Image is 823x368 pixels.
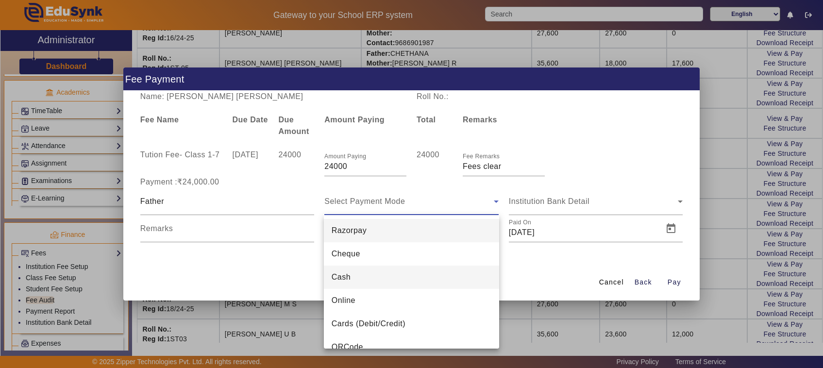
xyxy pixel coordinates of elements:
span: Cash [332,271,351,283]
span: Cards (Debit/Credit) [332,318,405,330]
span: QRCode [332,341,363,353]
span: Cheque [332,248,360,260]
span: Online [332,295,355,306]
span: Razorpay [332,225,367,236]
